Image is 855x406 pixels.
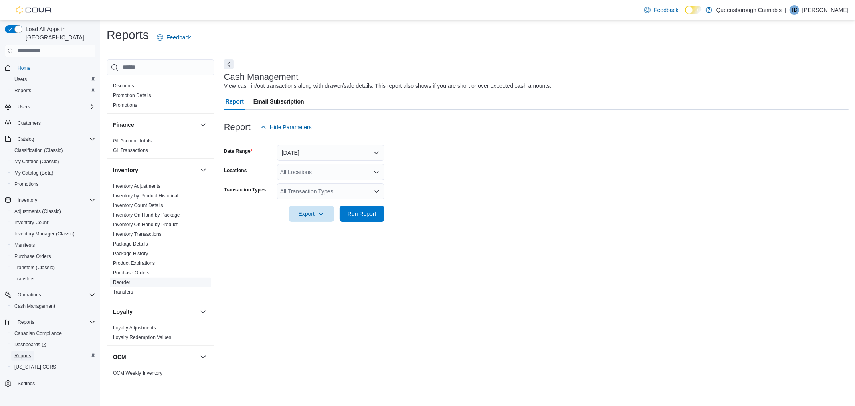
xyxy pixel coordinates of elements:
a: Dashboards [11,340,50,349]
span: GL Account Totals [113,138,152,144]
span: Operations [18,292,41,298]
a: Dashboards [8,339,99,350]
a: Canadian Compliance [11,329,65,338]
span: Inventory by Product Historical [113,193,178,199]
p: | [785,5,786,15]
button: Reports [14,317,38,327]
span: Package History [113,250,148,257]
button: Manifests [8,240,99,251]
span: My Catalog (Classic) [14,158,59,165]
span: Catalog [18,136,34,142]
span: Inventory Manager (Classic) [14,231,75,237]
h1: Reports [107,27,149,43]
span: Inventory Manager (Classic) [11,229,95,239]
span: Inventory Count [11,218,95,227]
button: Adjustments (Classic) [8,206,99,217]
span: TD [791,5,798,15]
button: Next [224,59,234,69]
button: Reports [8,85,99,96]
span: My Catalog (Classic) [11,157,95,166]
button: Finance [113,121,197,129]
span: Users [14,76,27,83]
span: Reports [14,317,95,327]
a: Classification (Classic) [11,146,66,155]
button: Inventory Count [8,217,99,228]
span: Load All Apps in [GEOGRAPHIC_DATA] [22,25,95,41]
button: Users [2,101,99,112]
span: Report [226,93,244,110]
span: My Catalog (Beta) [14,170,53,176]
div: Inventory [107,181,214,300]
span: Promotions [113,102,137,108]
input: Dark Mode [685,6,702,14]
a: Settings [14,379,38,388]
span: Package Details [113,241,148,247]
span: Transfers [11,274,95,284]
a: My Catalog (Beta) [11,168,57,178]
a: Inventory Manager (Classic) [11,229,78,239]
a: Reports [11,86,34,95]
div: Finance [107,136,214,158]
span: Loyalty Redemption Values [113,334,171,341]
button: Cash Management [8,300,99,312]
span: Inventory Count Details [113,202,163,209]
a: Inventory by Product Historical [113,193,178,199]
a: Reports [11,351,34,361]
a: Users [11,75,30,84]
a: [US_STATE] CCRS [11,362,59,372]
a: Inventory On Hand by Product [113,222,178,227]
span: Settings [14,378,95,388]
span: Hide Parameters [270,123,312,131]
span: Canadian Compliance [14,330,62,337]
span: Dashboards [14,341,46,348]
img: Cova [16,6,52,14]
a: Feedback [641,2,681,18]
span: Reports [14,353,31,359]
h3: Finance [113,121,134,129]
span: Dashboards [11,340,95,349]
button: Run Report [340,206,384,222]
span: Inventory Adjustments [113,183,160,189]
label: Transaction Types [224,187,266,193]
button: Inventory [113,166,197,174]
span: Users [14,102,95,112]
button: [DATE] [277,145,384,161]
span: Manifests [14,242,35,248]
span: Reports [18,319,34,325]
span: Inventory Count [14,219,49,226]
a: Package History [113,251,148,256]
button: Reports [2,317,99,328]
button: Open list of options [373,169,380,175]
a: Customers [14,118,44,128]
span: Settings [18,380,35,387]
button: Purchase Orders [8,251,99,262]
span: Washington CCRS [11,362,95,372]
span: Purchase Orders [113,270,150,276]
a: Discounts [113,83,134,89]
h3: OCM [113,353,126,361]
div: Loyalty [107,323,214,345]
button: Catalog [2,134,99,145]
button: My Catalog (Beta) [8,167,99,179]
label: Locations [224,167,247,174]
a: Package Details [113,241,148,247]
span: Operations [14,290,95,300]
span: Promotion Details [113,92,151,99]
span: Promotions [14,181,39,187]
span: Reports [11,86,95,95]
div: View cash in/out transactions along with drawer/safe details. This report also shows if you are s... [224,82,552,90]
button: Promotions [8,179,99,190]
a: Transfers [113,289,133,295]
button: Reports [8,350,99,361]
span: Home [14,63,95,73]
button: Export [289,206,334,222]
a: Feedback [154,29,194,45]
a: Home [14,63,34,73]
p: [PERSON_NAME] [802,5,849,15]
a: Promotions [11,179,42,189]
a: Inventory Transactions [113,231,162,237]
h3: Loyalty [113,308,133,316]
span: Purchase Orders [11,252,95,261]
a: Adjustments (Classic) [11,207,64,216]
